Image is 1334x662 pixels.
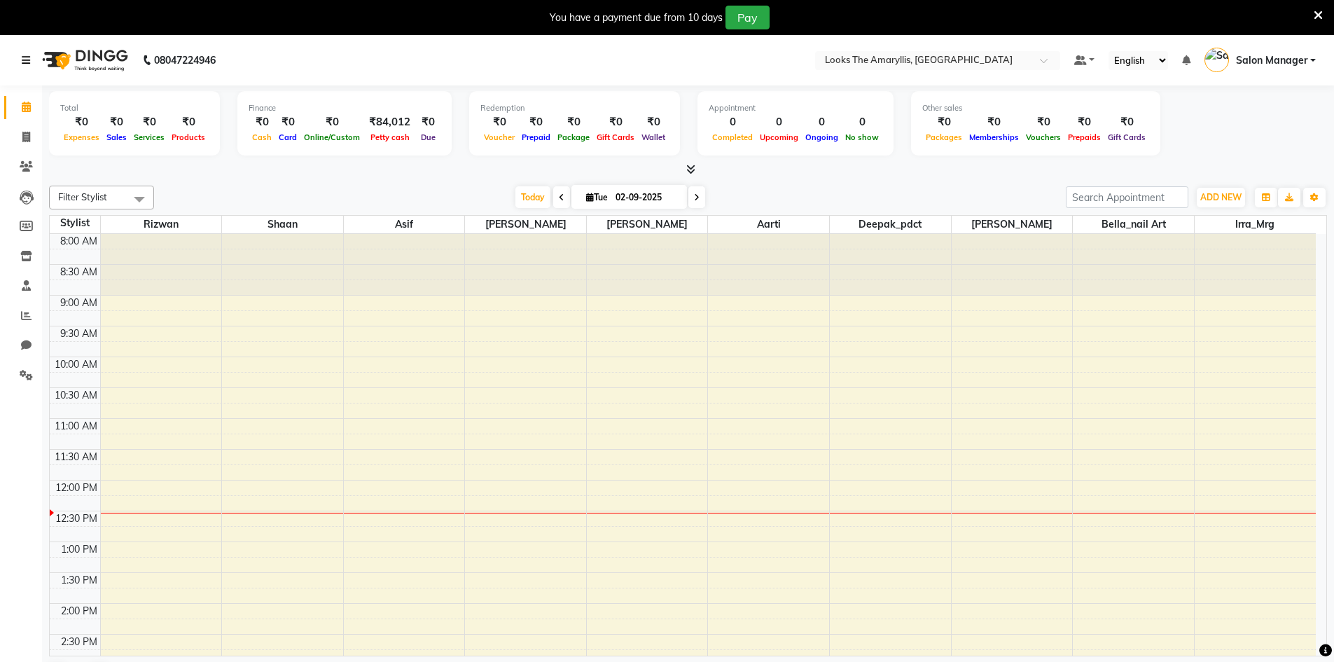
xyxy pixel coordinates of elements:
div: 12:00 PM [53,481,100,495]
button: ADD NEW [1197,188,1245,207]
span: Completed [709,132,756,142]
span: Memberships [966,132,1022,142]
span: Sales [103,132,130,142]
div: ₹0 [1104,114,1149,130]
div: 11:00 AM [52,419,100,434]
span: Upcoming [756,132,802,142]
div: ₹0 [130,114,168,130]
img: logo [36,41,132,80]
div: 1:00 PM [58,542,100,557]
div: 8:30 AM [57,265,100,280]
span: Package [554,132,593,142]
div: ₹0 [249,114,275,130]
div: Other sales [922,102,1149,114]
div: 10:30 AM [52,388,100,403]
span: Deepak_pdct [830,216,951,233]
div: 12:30 PM [53,511,100,526]
span: Expenses [60,132,103,142]
div: ₹84,012 [363,114,416,130]
span: No show [842,132,882,142]
div: ₹0 [60,114,103,130]
div: 8:00 AM [57,234,100,249]
div: ₹0 [480,114,518,130]
img: Salon Manager [1204,48,1229,72]
div: 10:00 AM [52,357,100,372]
span: Gift Cards [1104,132,1149,142]
span: Tue [583,192,611,202]
div: ₹0 [518,114,554,130]
span: Card [275,132,300,142]
div: 0 [756,114,802,130]
div: ₹0 [554,114,593,130]
div: ₹0 [922,114,966,130]
div: 0 [709,114,756,130]
span: Filter Stylist [58,191,107,202]
span: Wallet [638,132,669,142]
span: Shaan [222,216,343,233]
div: 9:30 AM [57,326,100,341]
div: ₹0 [1022,114,1064,130]
span: Packages [922,132,966,142]
div: ₹0 [275,114,300,130]
button: Pay [725,6,770,29]
div: ₹0 [103,114,130,130]
span: Irra_Mrg [1195,216,1316,233]
input: Search Appointment [1066,186,1188,208]
div: 0 [842,114,882,130]
div: ₹0 [168,114,209,130]
span: Due [417,132,439,142]
div: 0 [802,114,842,130]
span: Gift Cards [593,132,638,142]
span: Salon Manager [1236,53,1307,68]
span: [PERSON_NAME] [952,216,1073,233]
div: Finance [249,102,440,114]
div: ₹0 [638,114,669,130]
div: 2:00 PM [58,604,100,619]
div: ₹0 [966,114,1022,130]
div: Total [60,102,209,114]
span: Prepaid [518,132,554,142]
div: ₹0 [1064,114,1104,130]
span: Petty cash [367,132,413,142]
span: Prepaids [1064,132,1104,142]
span: Rizwan [101,216,222,233]
span: [PERSON_NAME] [465,216,586,233]
div: 2:30 PM [58,635,100,649]
span: Aarti [708,216,829,233]
span: [PERSON_NAME] [587,216,708,233]
span: Products [168,132,209,142]
div: 1:30 PM [58,573,100,588]
span: Cash [249,132,275,142]
div: ₹0 [416,114,440,130]
span: Bella_nail art [1073,216,1194,233]
span: Voucher [480,132,518,142]
span: Today [515,186,550,208]
span: Online/Custom [300,132,363,142]
div: You have a payment due from 10 days [550,11,723,25]
b: 08047224946 [154,41,216,80]
div: Stylist [50,216,100,230]
div: Appointment [709,102,882,114]
div: 11:30 AM [52,450,100,464]
span: Ongoing [802,132,842,142]
span: Asif [344,216,465,233]
input: 2025-09-02 [611,187,681,208]
span: Vouchers [1022,132,1064,142]
span: ADD NEW [1200,192,1242,202]
div: Redemption [480,102,669,114]
span: Services [130,132,168,142]
div: 9:00 AM [57,296,100,310]
div: ₹0 [300,114,363,130]
div: ₹0 [593,114,638,130]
